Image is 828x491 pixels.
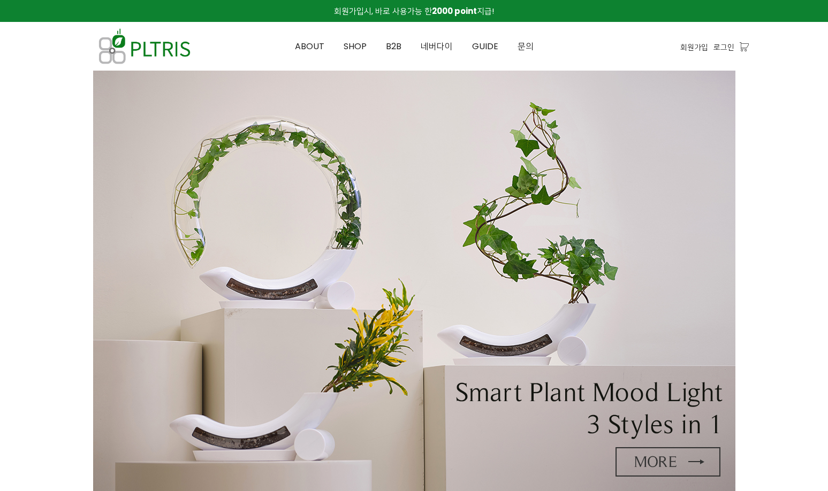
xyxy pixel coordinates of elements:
span: B2B [386,40,401,52]
a: 문의 [508,22,543,71]
span: GUIDE [472,40,498,52]
a: SHOP [334,22,376,71]
a: ABOUT [285,22,334,71]
a: 회원가입 [680,41,708,53]
span: SHOP [344,40,367,52]
span: 네버다이 [421,40,453,52]
span: 회원가입시, 바로 사용가능 한 지급! [334,5,494,17]
a: 네버다이 [411,22,462,71]
span: ABOUT [295,40,324,52]
a: B2B [376,22,411,71]
a: GUIDE [462,22,508,71]
span: 문의 [518,40,534,52]
strong: 2000 point [432,5,477,17]
a: 로그인 [713,41,734,53]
